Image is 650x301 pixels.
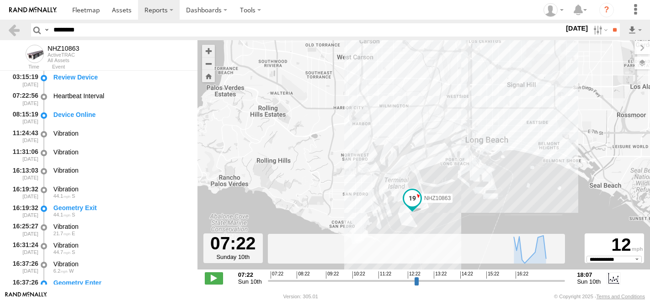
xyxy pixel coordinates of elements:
[424,195,451,201] span: NHZ10863
[564,23,590,33] label: [DATE]
[7,259,39,275] div: 16:37:26 [DATE]
[7,202,39,219] div: 16:19:32 [DATE]
[72,231,75,236] span: Heading: 110
[7,184,39,201] div: 16:19:32 [DATE]
[202,57,215,70] button: Zoom out
[7,65,39,69] div: Time
[72,193,75,199] span: Heading: 198
[408,271,421,279] span: 12:22
[53,193,70,199] span: 44.1
[460,271,473,279] span: 14:22
[627,23,643,37] label: Export results as...
[53,185,189,193] div: Vibration
[297,271,309,279] span: 08:22
[283,294,318,299] div: Version: 305.01
[352,271,365,279] span: 10:22
[53,279,189,287] div: Geometry Enter
[516,271,528,279] span: 16:22
[52,65,197,69] div: Event
[540,3,567,17] div: Zulema McIntosch
[53,222,189,231] div: Vibration
[53,129,189,137] div: Vibration
[53,260,189,268] div: Vibration
[53,231,70,236] span: 21.7
[554,294,645,299] div: © Copyright 2025 -
[53,111,189,119] div: Device Online
[48,58,80,63] div: All Assets
[577,278,601,285] span: Sun 10th Aug 2025
[7,90,39,107] div: 07:22:56 [DATE]
[72,212,75,217] span: Heading: 198
[7,23,21,37] a: Back to previous Page
[69,268,74,274] span: Heading: 255
[53,166,189,174] div: Vibration
[486,271,499,279] span: 15:22
[599,3,614,17] i: ?
[53,73,189,81] div: Review Device
[577,271,601,278] strong: 18:07
[7,109,39,126] div: 08:15:19 [DATE]
[590,23,609,37] label: Search Filter Options
[205,272,223,284] label: Play/Stop
[202,70,215,82] button: Zoom Home
[434,271,447,279] span: 13:22
[238,278,262,285] span: Sun 10th Aug 2025
[238,271,262,278] strong: 07:22
[53,148,189,156] div: Vibration
[597,294,645,299] a: Terms and Conditions
[326,271,339,279] span: 09:22
[53,204,189,212] div: Geometry Exit
[586,235,643,256] div: 12
[378,271,391,279] span: 11:22
[202,45,215,57] button: Zoom in
[7,128,39,145] div: 11:24:43 [DATE]
[7,221,39,238] div: 16:25:27 [DATE]
[53,241,189,249] div: Vibration
[53,249,70,255] span: 44.7
[53,268,68,274] span: 6.2
[48,52,80,58] div: ActiveTRAC
[7,277,39,294] div: 16:37:26 [DATE]
[7,240,39,257] div: 16:31:24 [DATE]
[7,147,39,164] div: 11:31:06 [DATE]
[9,7,57,13] img: rand-logo.svg
[271,271,283,279] span: 07:22
[53,92,189,100] div: Heartbeat Interval
[48,45,80,52] div: NHZ10863 - View Asset History
[7,72,39,89] div: 03:15:19 [DATE]
[7,165,39,182] div: 16:13:03 [DATE]
[72,249,75,255] span: Heading: 175
[53,212,70,217] span: 44.1
[43,23,50,37] label: Search Query
[5,292,47,301] a: Visit our Website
